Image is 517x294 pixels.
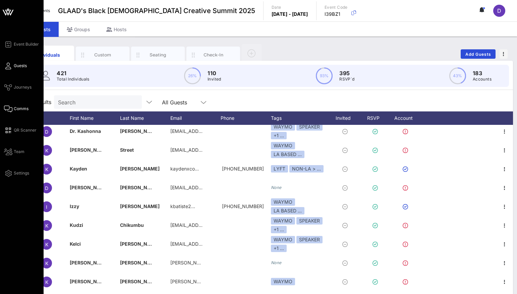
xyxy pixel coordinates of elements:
[162,99,187,105] div: All Guests
[473,76,492,83] p: Accounts
[222,166,264,171] span: +19295515155
[271,185,282,190] i: None
[271,151,304,158] div: LA BASED …
[296,236,323,243] div: SPEAKER
[120,260,160,265] span: [PERSON_NAME]
[296,123,323,131] div: SPEAKER
[208,76,221,83] p: Invited
[170,128,251,134] span: [EMAIL_ADDRESS][DOMAIN_NAME]
[271,217,295,225] div: WAYMO
[271,236,295,243] div: WAYMO
[70,222,83,228] span: Kudzi
[271,278,295,285] div: WAYMO
[4,62,27,70] a: Guests
[57,69,90,77] p: 421
[45,279,48,285] span: K
[325,11,348,17] p: I39BZ1
[14,41,39,47] span: Event Builder
[170,279,328,284] span: [PERSON_NAME][EMAIL_ADDRESS][PERSON_NAME][DOMAIN_NAME]
[120,147,134,153] span: Street
[120,203,160,209] span: [PERSON_NAME]
[120,279,160,284] span: [PERSON_NAME]
[271,165,288,173] div: LYFT
[45,223,48,229] span: K
[14,149,24,155] span: Team
[33,51,62,58] div: Individuals
[45,148,48,153] span: K
[14,84,32,90] span: Journeys
[120,128,160,134] span: [PERSON_NAME]
[45,185,48,191] span: D
[339,69,354,77] p: 395
[272,11,308,17] p: [DATE] - [DATE]
[272,4,308,11] p: Date
[271,132,287,139] div: +1 ...
[59,22,98,37] div: Groups
[170,147,251,153] span: [EMAIL_ADDRESS][DOMAIN_NAME]
[388,111,425,125] div: Account
[339,76,354,83] p: RSVP`d
[271,142,295,149] div: WAYMO
[70,203,79,209] span: Izzy
[70,185,109,190] span: [PERSON_NAME]
[14,106,28,112] span: Comms
[208,69,221,77] p: 110
[120,241,160,247] span: [PERSON_NAME]
[143,52,173,58] div: Seating
[120,222,144,228] span: Chikumbu
[271,245,287,252] div: +1 ...
[271,226,287,233] div: +1 ...
[271,198,295,206] div: WAYMO
[170,159,199,178] p: kaydenxco…
[45,166,48,172] span: K
[271,123,295,131] div: WAYMO
[70,147,109,153] span: [PERSON_NAME]
[70,260,109,265] span: [PERSON_NAME]
[461,49,496,59] button: Add Guests
[46,204,47,210] span: I
[493,5,505,17] div: D
[4,169,29,177] a: Settings
[296,217,323,225] div: SPEAKER
[221,111,271,125] div: Phone
[120,166,160,171] span: [PERSON_NAME]
[170,197,195,216] p: kbatiste2…
[289,165,324,173] div: NON-LA > …
[325,4,348,11] p: Event Code
[45,260,48,266] span: K
[198,52,228,58] div: Check-In
[58,6,255,16] span: GLAAD's Black [DEMOGRAPHIC_DATA] Creative Summit 2025
[4,126,37,134] a: QR Scanner
[170,241,290,247] span: [EMAIL_ADDRESS][PERSON_NAME][DOMAIN_NAME]
[70,241,81,247] span: Kelci
[70,128,101,134] span: Dr. Kashonna
[70,279,109,284] span: [PERSON_NAME]
[271,260,282,265] i: None
[14,63,27,69] span: Guests
[271,111,328,125] div: Tags
[271,207,304,214] div: LA BASED …
[328,111,365,125] div: Invited
[465,52,492,57] span: Add Guests
[497,7,501,14] span: D
[4,83,32,91] a: Journeys
[45,129,48,135] span: D
[222,203,264,209] span: +14123354718
[88,52,118,58] div: Custom
[120,111,170,125] div: Last Name
[70,166,87,171] span: Kayden
[170,185,251,190] span: [EMAIL_ADDRESS][DOMAIN_NAME]
[98,22,135,37] div: Hosts
[70,111,120,125] div: First Name
[14,127,37,133] span: QR Scanner
[4,105,28,113] a: Comms
[158,95,212,109] div: All Guests
[4,40,39,48] a: Event Builder
[4,148,24,156] a: Team
[120,185,160,190] span: [PERSON_NAME]
[57,76,90,83] p: Total Individuals
[473,69,492,77] p: 183
[45,242,48,247] span: K
[14,170,29,176] span: Settings
[170,260,328,265] span: [PERSON_NAME][EMAIL_ADDRESS][PERSON_NAME][DOMAIN_NAME]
